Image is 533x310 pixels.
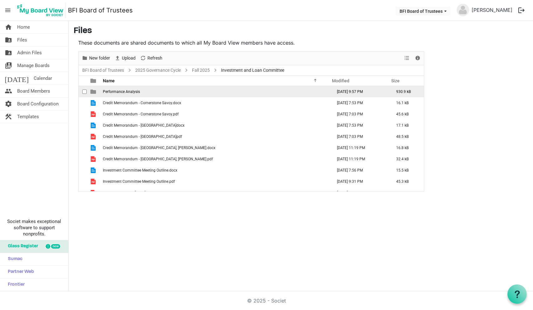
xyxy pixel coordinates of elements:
td: Investment Committee Meeting Outline.pdf is template cell column header Name [101,176,330,187]
span: Admin Files [17,46,42,59]
span: Home [17,21,30,33]
span: folder_shared [5,46,12,59]
td: 32.4 kB is template cell column header Size [390,153,424,165]
a: [PERSON_NAME] [469,4,515,16]
td: checkbox [79,153,87,165]
td: is template cell column header type [87,131,101,142]
a: BFI Board of Trustees [81,66,125,74]
span: people [5,85,12,97]
span: Manage Boards [17,59,50,72]
td: is template cell column header type [87,97,101,109]
td: September 12, 2025 9:57 PM column header Modified [330,86,390,97]
td: is template cell column header type [87,187,101,198]
img: no-profile-picture.svg [457,4,469,16]
span: Investment Committee Meeting Outline.docx [103,168,177,172]
span: Glass Register [5,240,38,253]
td: Credit Memorandum - Cornerstone Savoy.docx is template cell column header Name [101,97,330,109]
span: menu [2,4,14,16]
td: Credit Memorandum - Cornerstone Savoy.pdf is template cell column header Name [101,109,330,120]
td: September 11, 2025 7:03 PM column header Modified [330,109,390,120]
span: Credit Memorandum - [GEOGRAPHIC_DATA], [PERSON_NAME].docx [103,146,215,150]
span: settings [5,98,12,110]
td: checkbox [79,86,87,97]
span: construction [5,110,12,123]
td: is template cell column header type [87,142,101,153]
td: September 11, 2025 7:03 PM column header Modified [330,131,390,142]
td: 16.8 kB is template cell column header Size [390,142,424,153]
span: Investment and Loan Committee [220,66,286,74]
span: home [5,21,12,33]
td: checkbox [79,109,87,120]
h3: Files [74,26,528,36]
span: Modified [332,78,349,83]
p: These documents are shared documents to which all My Board View members have access. [78,39,424,46]
span: Files [17,34,27,46]
td: checkbox [79,165,87,176]
td: September 15, 2025 7:56 PM column header Modified [330,165,390,176]
span: Societ makes exceptional software to support nonprofits. [3,218,65,237]
td: checkbox [79,120,87,131]
td: September 18, 2025 11:19 PM column header Modified [330,142,390,153]
a: BFI Board of Trustees [68,4,133,17]
span: Name [103,78,115,83]
span: folder_shared [5,34,12,46]
td: supplemental mtg 25 sep 2025.pdf is template cell column header Name [101,187,330,198]
td: Credit Memorandum - Fairfield.docx is template cell column header Name [101,120,330,131]
span: supplemental mtg [DATE].pdf [103,191,152,195]
td: Credit Memorandum - Fairfield.pdf is template cell column header Name [101,131,330,142]
td: 930.9 kB is template cell column header Size [390,86,424,97]
button: Details [414,54,422,62]
td: September 15, 2025 7:53 PM column header Modified [330,97,390,109]
span: Sumac [5,253,22,265]
span: Frontier [5,279,25,291]
a: 2025 Governance Cycle [134,66,182,74]
td: checkbox [79,142,87,153]
span: Credit Memorandum - [GEOGRAPHIC_DATA], [PERSON_NAME].pdf [103,157,213,161]
td: is template cell column header type [87,86,101,97]
td: is template cell column header type [87,109,101,120]
td: September 20, 2025 3:58 PM column header Modified [330,187,390,198]
div: Details [412,52,423,65]
td: checkbox [79,131,87,142]
img: My Board View Logo [15,2,65,18]
span: Board Members [17,85,50,97]
div: new [51,244,60,249]
span: Performance Analysis [103,90,140,94]
span: Credit Memorandum - [GEOGRAPHIC_DATA]pdf [103,134,182,139]
span: Partner Web [5,266,34,278]
td: September 15, 2025 7:53 PM column header Modified [330,120,390,131]
td: September 18, 2025 11:19 PM column header Modified [330,153,390,165]
td: Credit Memorandum - pleasant hill, dix.docx is template cell column header Name [101,142,330,153]
button: logout [515,4,528,17]
td: 45.6 kB is template cell column header Size [390,109,424,120]
span: Board Configuration [17,98,59,110]
td: is template cell column header type [87,120,101,131]
div: Upload [112,52,138,65]
td: 89.4 kB is template cell column header Size [390,187,424,198]
td: is template cell column header type [87,165,101,176]
a: Fall 2025 [191,66,211,74]
span: Credit Memorandum - [GEOGRAPHIC_DATA]docx [103,123,185,128]
td: September 12, 2025 9:31 PM column header Modified [330,176,390,187]
td: 15.5 kB is template cell column header Size [390,165,424,176]
td: Investment Committee Meeting Outline.docx is template cell column header Name [101,165,330,176]
button: BFI Board of Trustees dropdownbutton [396,7,451,15]
td: checkbox [79,97,87,109]
div: View [402,52,412,65]
span: [DATE] [5,72,29,85]
div: Refresh [138,52,165,65]
td: checkbox [79,187,87,198]
span: Calendar [34,72,52,85]
button: View dropdownbutton [403,54,411,62]
span: Upload [121,54,136,62]
td: Credit Memorandum - pleasant hill, dix.pdf is template cell column header Name [101,153,330,165]
td: Performance Analysis is template cell column header Name [101,86,330,97]
span: Size [391,78,400,83]
td: 45.3 kB is template cell column header Size [390,176,424,187]
td: is template cell column header type [87,176,101,187]
span: Credit Memorandum - Cornerstone Savoy.pdf [103,112,179,116]
span: switch_account [5,59,12,72]
td: is template cell column header type [87,153,101,165]
td: 48.5 kB is template cell column header Size [390,131,424,142]
span: Investment Committee Meeting Outline.pdf [103,179,175,184]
